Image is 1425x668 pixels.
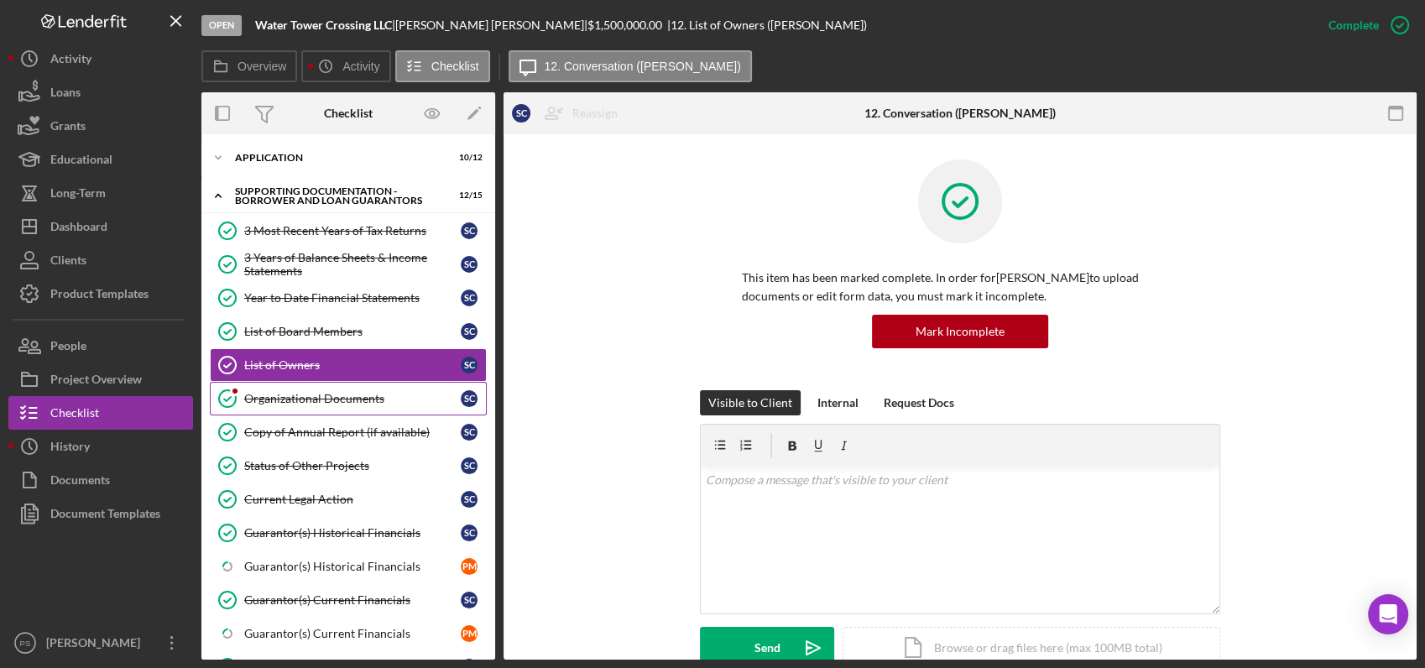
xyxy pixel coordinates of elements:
[342,60,379,73] label: Activity
[452,190,483,201] div: 12 / 15
[50,277,149,315] div: Product Templates
[244,325,461,338] div: List of Board Members
[244,291,461,305] div: Year to Date Financial Statements
[244,526,461,540] div: Guarantor(s) Historical Financials
[50,109,86,147] div: Grants
[50,430,90,467] div: History
[8,463,193,497] button: Documents
[50,363,142,400] div: Project Overview
[461,290,478,306] div: S C
[8,329,193,363] button: People
[8,109,193,143] button: Grants
[324,107,373,120] div: Checklist
[244,493,461,506] div: Current Legal Action
[210,214,487,248] a: 3 Most Recent Years of Tax ReturnsSC
[244,224,461,237] div: 3 Most Recent Years of Tax Returns
[201,50,297,82] button: Overview
[1368,594,1408,634] div: Open Intercom Messenger
[244,560,461,573] div: Guarantor(s) Historical Financials
[461,558,478,575] div: P M
[210,550,487,583] a: Guarantor(s) Historical FinancialsPM
[235,186,441,206] div: Supporting Documentation - Borrower and Loan Guarantors
[50,396,99,434] div: Checklist
[8,277,193,311] button: Product Templates
[210,382,487,415] a: Organizational DocumentsSC
[244,627,461,640] div: Guarantor(s) Current Financials
[1312,8,1417,42] button: Complete
[461,357,478,373] div: S C
[8,430,193,463] a: History
[50,176,106,214] div: Long-Term
[210,449,487,483] a: Status of Other ProjectsSC
[210,281,487,315] a: Year to Date Financial StatementsSC
[50,210,107,248] div: Dashboard
[708,390,792,415] div: Visible to Client
[50,143,112,180] div: Educational
[235,153,441,163] div: Application
[8,210,193,243] a: Dashboard
[201,15,242,36] div: Open
[8,243,193,277] button: Clients
[255,18,392,32] b: Water Tower Crossing LLC
[509,50,752,82] button: 12. Conversation ([PERSON_NAME])
[817,390,859,415] div: Internal
[700,390,801,415] button: Visible to Client
[461,592,478,608] div: S C
[545,60,741,73] label: 12. Conversation ([PERSON_NAME])
[872,315,1048,348] button: Mark Incomplete
[301,50,390,82] button: Activity
[50,243,86,281] div: Clients
[8,363,193,396] button: Project Overview
[587,18,667,32] div: $1,500,000.00
[431,60,479,73] label: Checklist
[210,348,487,382] a: List of OwnersSC
[461,457,478,474] div: S C
[210,583,487,617] a: Guarantor(s) Current FinancialsSC
[50,42,91,80] div: Activity
[461,524,478,541] div: S C
[244,459,461,472] div: Status of Other Projects
[461,424,478,441] div: S C
[210,483,487,516] a: Current Legal ActionSC
[875,390,963,415] button: Request Docs
[884,390,954,415] div: Request Docs
[50,497,160,535] div: Document Templates
[210,617,487,650] a: Guarantor(s) Current FinancialsPM
[864,107,1056,120] div: 12. Conversation ([PERSON_NAME])
[50,463,110,501] div: Documents
[461,256,478,273] div: S C
[210,248,487,281] a: 3 Years of Balance Sheets & Income StatementsSC
[8,176,193,210] button: Long-Term
[8,396,193,430] button: Checklist
[244,251,461,278] div: 3 Years of Balance Sheets & Income Statements
[8,143,193,176] button: Educational
[50,76,81,113] div: Loans
[50,329,86,367] div: People
[210,415,487,449] a: Copy of Annual Report (if available)SC
[8,42,193,76] button: Activity
[210,315,487,348] a: List of Board MembersSC
[461,390,478,407] div: S C
[20,639,31,648] text: PS
[461,625,478,642] div: P M
[512,104,530,123] div: S C
[572,97,618,130] div: Reassign
[8,76,193,109] button: Loans
[742,269,1178,306] p: This item has been marked complete. In order for [PERSON_NAME] to upload documents or edit form d...
[452,153,483,163] div: 10 / 12
[461,323,478,340] div: S C
[8,497,193,530] button: Document Templates
[244,392,461,405] div: Organizational Documents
